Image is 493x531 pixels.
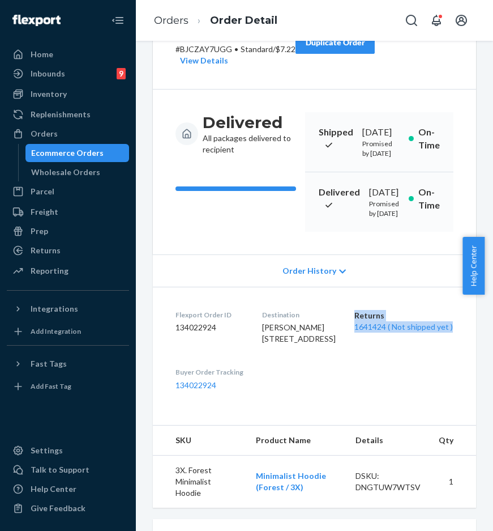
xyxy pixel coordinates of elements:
[31,186,54,197] div: Parcel
[241,44,273,54] span: Standard
[31,49,53,60] div: Home
[7,203,129,221] a: Freight
[282,265,336,277] span: Order History
[418,126,440,152] p: On-Time
[425,9,448,32] button: Open notifications
[175,310,244,320] dt: Flexport Order ID
[7,65,129,83] a: Inbounds9
[362,139,400,158] p: Promised by [DATE]
[7,300,129,318] button: Integrations
[203,112,296,133] h3: Delivered
[31,303,78,315] div: Integrations
[430,455,476,508] td: 1
[153,426,247,456] th: SKU
[450,9,473,32] button: Open account menu
[145,4,286,37] ol: breadcrumbs
[7,45,129,63] a: Home
[7,85,129,103] a: Inventory
[7,461,129,479] a: Talk to Support
[234,44,238,54] span: •
[295,31,375,54] button: Duplicate Order
[369,186,400,199] div: [DATE]
[7,441,129,460] a: Settings
[153,455,247,508] td: 3X. Forest Minimalist Hoodie
[203,112,296,155] div: All packages delivered to recipient
[31,445,63,456] div: Settings
[346,426,430,456] th: Details
[262,310,336,320] dt: Destination
[31,358,67,369] div: Fast Tags
[369,199,400,218] p: Promised by [DATE]
[256,471,326,492] a: Minimalist Hoodie (Forest / 3X)
[319,186,360,212] p: Delivered
[7,105,129,124] a: Replenishments
[31,483,76,495] div: Help Center
[31,128,58,139] div: Orders
[117,68,126,79] div: 9
[7,480,129,498] a: Help Center
[31,68,65,79] div: Inbounds
[7,182,129,201] a: Parcel
[247,426,346,456] th: Product Name
[31,326,81,336] div: Add Integration
[31,381,71,391] div: Add Fast Tag
[31,503,85,514] div: Give Feedback
[31,88,67,100] div: Inventory
[25,144,130,162] a: Ecommerce Orders
[31,206,58,218] div: Freight
[7,222,129,240] a: Prep
[7,125,129,143] a: Orders
[31,109,91,120] div: Replenishments
[31,464,89,475] div: Talk to Support
[7,377,129,396] a: Add Fast Tag
[362,126,400,139] div: [DATE]
[7,499,129,517] button: Give Feedback
[305,37,365,48] div: Duplicate Order
[7,322,129,341] a: Add Integration
[418,186,440,212] p: On-Time
[12,15,61,26] img: Flexport logo
[31,226,48,237] div: Prep
[175,380,216,390] a: 134022924
[175,55,228,66] button: View Details
[262,322,336,343] span: [PERSON_NAME] [STREET_ADDRESS]
[462,237,485,295] button: Help Center
[25,163,130,181] a: Wholesale Orders
[154,14,188,27] a: Orders
[354,310,453,321] dt: Returns
[355,470,421,493] div: DSKU: DNGTUW7WTSV
[175,322,244,333] dd: 134022924
[354,322,453,332] a: 1641424 ( Not shipped yet )
[7,262,129,280] a: Reporting
[31,245,61,256] div: Returns
[400,9,423,32] button: Open Search Box
[175,367,244,377] dt: Buyer Order Tracking
[31,167,100,178] div: Wholesale Orders
[210,14,277,27] a: Order Detail
[106,9,129,32] button: Close Navigation
[319,126,353,152] p: Shipped
[31,147,104,159] div: Ecommerce Orders
[7,241,129,260] a: Returns
[31,265,68,277] div: Reporting
[175,44,295,66] p: # BJCZAY7UGG / $7.22
[7,355,129,373] button: Fast Tags
[430,426,476,456] th: Qty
